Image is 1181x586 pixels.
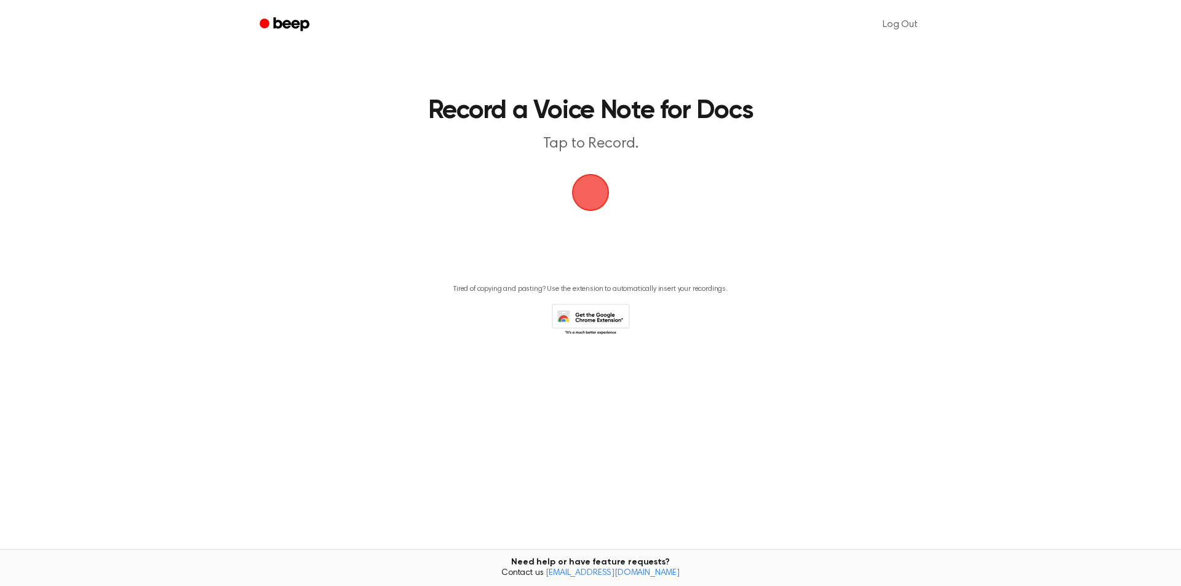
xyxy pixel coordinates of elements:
[251,13,320,37] a: Beep
[572,174,609,211] button: Beep Logo
[7,568,1174,579] span: Contact us
[453,285,728,294] p: Tired of copying and pasting? Use the extension to automatically insert your recordings.
[546,569,680,577] a: [EMAIL_ADDRESS][DOMAIN_NAME]
[870,10,930,39] a: Log Out
[276,98,905,124] h1: Record a Voice Note for Docs
[354,134,827,154] p: Tap to Record.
